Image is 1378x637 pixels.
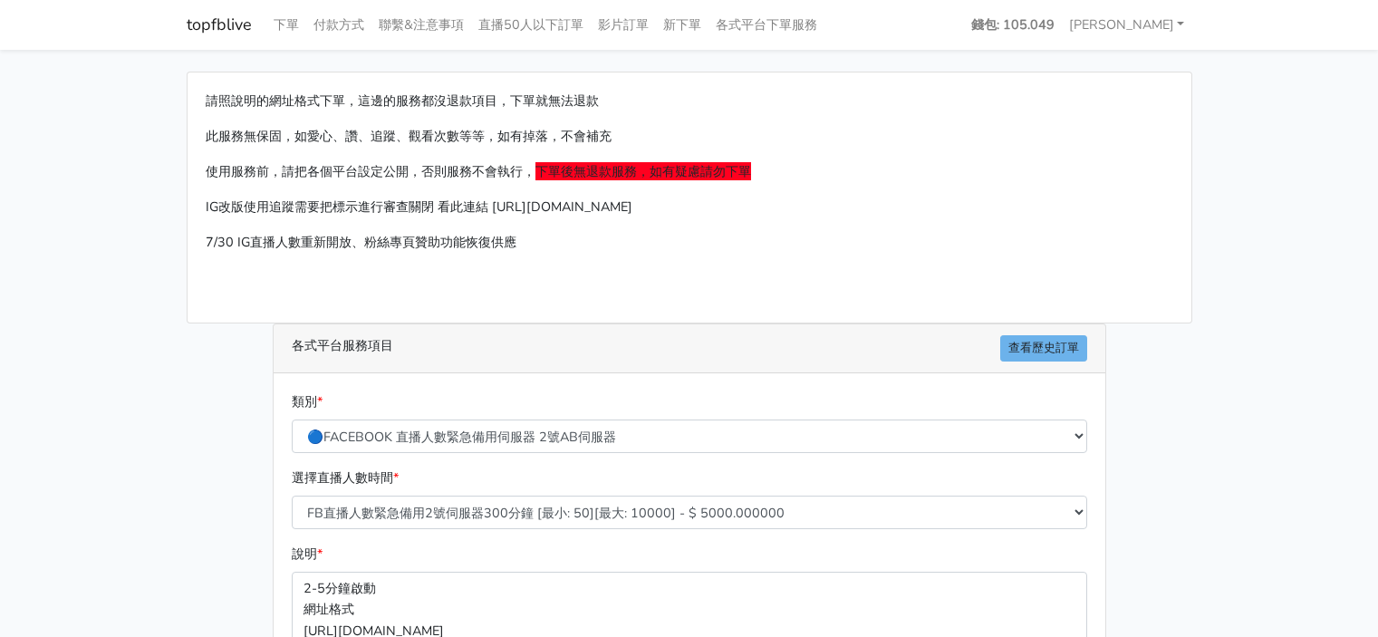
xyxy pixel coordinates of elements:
[206,161,1173,182] p: 使用服務前，請把各個平台設定公開，否則服務不會執行，
[266,7,306,43] a: 下單
[292,468,399,488] label: 選擇直播人數時間
[292,391,323,412] label: 類別
[964,7,1062,43] a: 錢包: 105.049
[292,544,323,565] label: 說明
[206,197,1173,217] p: IG改版使用追蹤需要把標示進行審查關閉 看此連結 [URL][DOMAIN_NAME]
[708,7,824,43] a: 各式平台下單服務
[1000,335,1087,362] a: 查看歷史訂單
[371,7,471,43] a: 聯繫&注意事項
[971,15,1055,34] strong: 錢包: 105.049
[591,7,656,43] a: 影片訂單
[306,7,371,43] a: 付款方式
[187,7,252,43] a: topfblive
[535,162,751,180] span: 下單後無退款服務，如有疑慮請勿下單
[206,232,1173,253] p: 7/30 IG直播人數重新開放、粉絲專頁贊助功能恢復供應
[206,126,1173,147] p: 此服務無保固，如愛心、讚、追蹤、觀看次數等等，如有掉落，不會補充
[471,7,591,43] a: 直播50人以下訂單
[274,324,1105,373] div: 各式平台服務項目
[1062,7,1192,43] a: [PERSON_NAME]
[656,7,708,43] a: 新下單
[206,91,1173,111] p: 請照說明的網址格式下單，這邊的服務都沒退款項目，下單就無法退款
